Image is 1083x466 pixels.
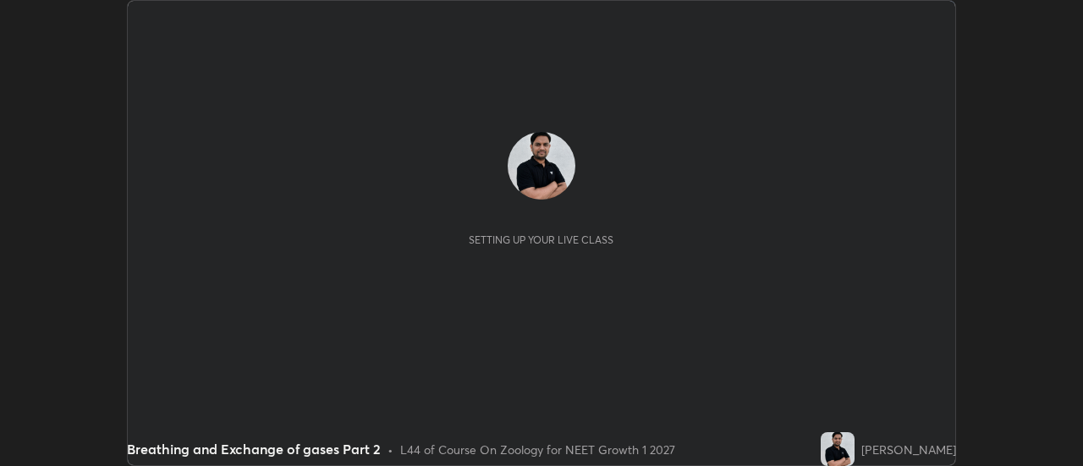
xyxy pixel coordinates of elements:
[821,432,855,466] img: a7d7a7f8ab824ab18d222bb0c4e100d1.jpg
[861,441,956,458] div: [PERSON_NAME]
[388,441,393,458] div: •
[400,441,675,458] div: L44 of Course On Zoology for NEET Growth 1 2027
[127,439,381,459] div: Breathing and Exchange of gases Part 2
[508,132,575,200] img: a7d7a7f8ab824ab18d222bb0c4e100d1.jpg
[469,233,613,246] div: Setting up your live class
